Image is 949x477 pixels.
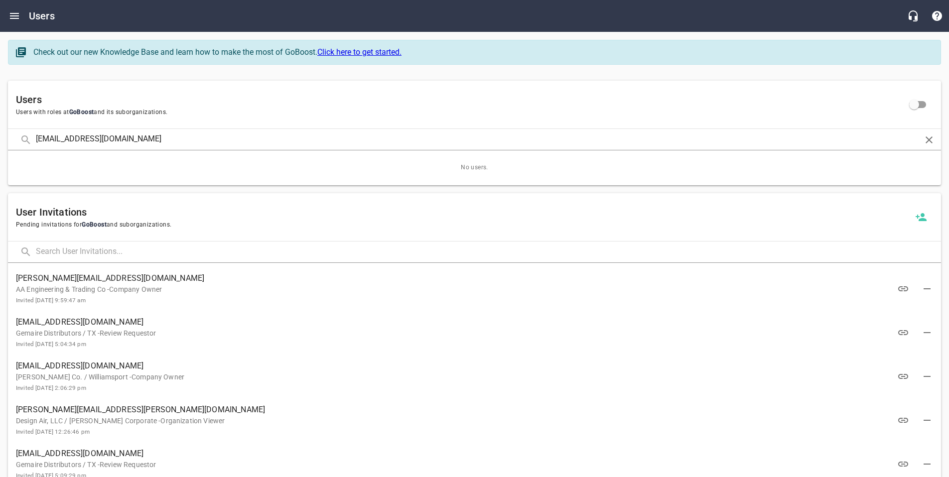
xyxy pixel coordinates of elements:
button: View Invitation Link [891,452,915,476]
button: View Invitation Link [891,277,915,301]
button: Live Chat [901,4,925,28]
span: GoBoost [82,221,107,228]
span: Click to view all users [902,93,926,117]
button: Delete Invitation [915,408,939,432]
span: [PERSON_NAME][EMAIL_ADDRESS][PERSON_NAME][DOMAIN_NAME] [16,404,917,416]
span: Pending invitations for and suborganizations. [16,220,909,230]
span: Users with roles at and its suborganizations. [16,108,902,118]
p: [PERSON_NAME] Co. / Williamsport -Company Owner [16,372,917,393]
button: View Invitation Link [891,408,915,432]
span: No users. [8,150,941,185]
span: [EMAIL_ADDRESS][DOMAIN_NAME] [16,316,917,328]
p: Design Air, LLC / [PERSON_NAME] Corporate -Organization Viewer [16,416,917,437]
h6: User Invitations [16,204,909,220]
span: [EMAIL_ADDRESS][DOMAIN_NAME] [16,360,917,372]
input: Search User Invitations... [36,241,941,263]
button: Open drawer [2,4,26,28]
button: Delete Invitation [915,321,939,345]
small: Invited [DATE] 9:59:47 am [16,297,86,304]
span: [PERSON_NAME][EMAIL_ADDRESS][DOMAIN_NAME] [16,272,917,284]
p: Gemaire Distributors / TX -Review Requestor [16,328,917,349]
button: View Invitation Link [891,321,915,345]
p: AA Engineering & Trading Co -Company Owner [16,284,917,305]
span: GoBoost [69,109,94,116]
a: Click here to get started. [317,47,402,57]
button: Delete Invitation [915,364,939,388]
div: Check out our new Knowledge Base and learn how to make the most of GoBoost. [33,46,931,58]
input: Search Users... [36,129,913,150]
small: Invited [DATE] 2:06:29 pm [16,384,86,391]
button: Support Portal [925,4,949,28]
a: Invite a new user to GoBoost [909,205,933,229]
button: Delete Invitation [915,277,939,301]
span: [EMAIL_ADDRESS][DOMAIN_NAME] [16,448,917,460]
button: View Invitation Link [891,364,915,388]
h6: Users [16,92,902,108]
small: Invited [DATE] 5:04:34 pm [16,341,86,348]
small: Invited [DATE] 12:26:46 pm [16,428,90,435]
h6: Users [29,8,55,24]
button: Delete Invitation [915,452,939,476]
